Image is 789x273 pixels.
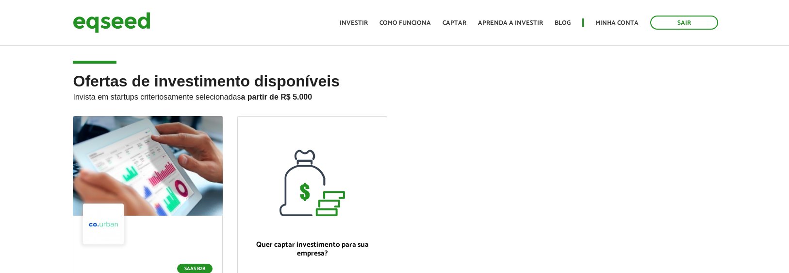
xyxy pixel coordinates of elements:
[595,20,639,26] a: Minha conta
[650,16,718,30] a: Sair
[555,20,571,26] a: Blog
[247,240,377,258] p: Quer captar investimento para sua empresa?
[478,20,543,26] a: Aprenda a investir
[241,93,312,101] strong: a partir de R$ 5.000
[73,10,150,35] img: EqSeed
[340,20,368,26] a: Investir
[443,20,466,26] a: Captar
[379,20,431,26] a: Como funciona
[73,73,716,116] h2: Ofertas de investimento disponíveis
[73,90,716,102] p: Invista em startups criteriosamente selecionadas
